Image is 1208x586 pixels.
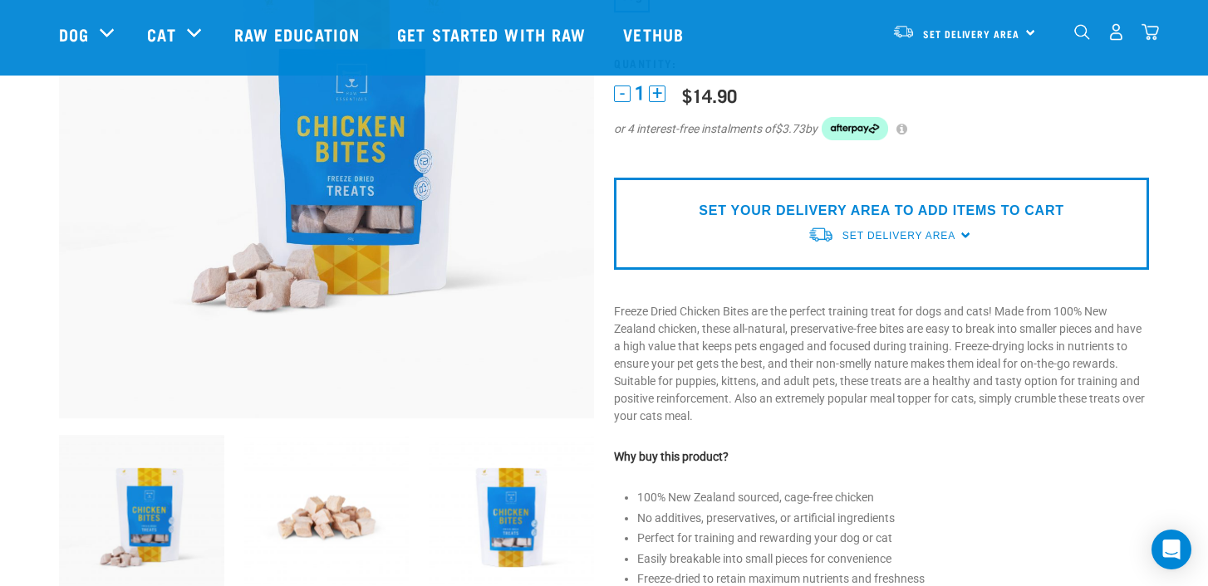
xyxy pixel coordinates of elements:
[614,117,1149,140] div: or 4 interest-free instalments of by
[842,230,955,242] span: Set Delivery Area
[682,85,737,105] div: $14.90
[892,24,915,39] img: van-moving.png
[637,510,1149,527] li: No additives, preservatives, or artificial ingredients
[1074,24,1090,40] img: home-icon-1@2x.png
[147,22,175,46] a: Cat
[59,22,89,46] a: Dog
[822,117,888,140] img: Afterpay
[1142,23,1159,41] img: home-icon@2x.png
[1152,530,1191,569] div: Open Intercom Messenger
[923,31,1019,37] span: Set Delivery Area
[614,303,1149,425] p: Freeze Dried Chicken Bites are the perfect training treat for dogs and cats! Made from 100% New Z...
[635,85,645,102] span: 1
[637,489,1149,506] li: 100% New Zealand sourced, cage-free chicken
[606,1,705,67] a: Vethub
[381,1,606,67] a: Get started with Raw
[775,120,805,138] span: $3.73
[218,1,381,67] a: Raw Education
[614,450,729,463] strong: Why buy this product?
[808,226,834,243] img: van-moving.png
[649,85,665,102] button: +
[699,201,1063,221] p: SET YOUR DELIVERY AREA TO ADD ITEMS TO CART
[614,85,631,102] button: -
[637,550,1149,568] li: Easily breakable into small pieces for convenience
[637,530,1149,547] li: Perfect for training and rewarding your dog or cat
[1107,23,1125,41] img: user.png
